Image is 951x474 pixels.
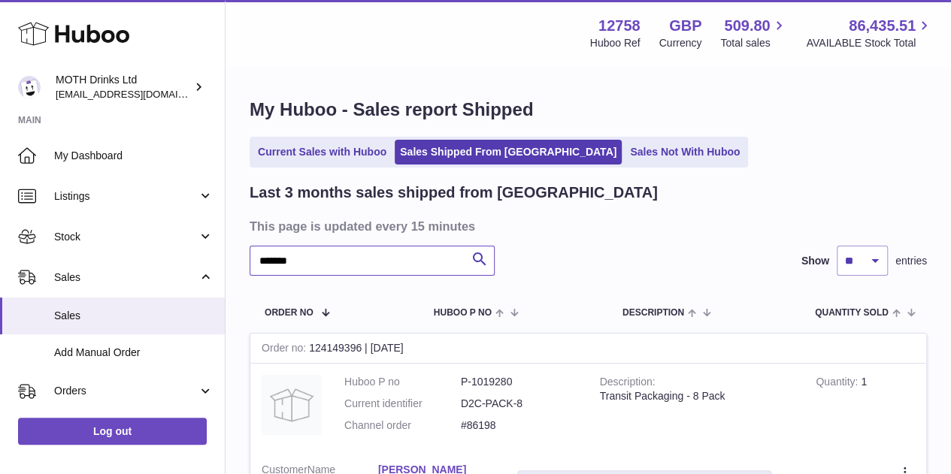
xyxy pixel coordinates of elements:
[659,36,702,50] div: Currency
[461,397,577,411] dd: D2C-PACK-8
[56,88,221,100] span: [EMAIL_ADDRESS][DOMAIN_NAME]
[806,36,933,50] span: AVAILABLE Stock Total
[815,308,889,318] span: Quantity Sold
[250,334,926,364] div: 124149396 | [DATE]
[54,230,198,244] span: Stock
[54,384,198,398] span: Orders
[625,140,745,165] a: Sales Not With Huboo
[395,140,622,165] a: Sales Shipped From [GEOGRAPHIC_DATA]
[344,418,461,433] dt: Channel order
[250,183,658,203] h2: Last 3 months sales shipped from [GEOGRAPHIC_DATA]
[56,73,191,101] div: MOTH Drinks Ltd
[816,376,861,391] strong: Quantity
[895,254,927,268] span: entries
[720,16,787,50] a: 509.80 Total sales
[669,16,701,36] strong: GBP
[600,376,656,391] strong: Description
[250,218,923,234] h3: This page is updated every 15 minutes
[849,16,916,36] span: 86,435.51
[54,149,214,163] span: My Dashboard
[434,308,492,318] span: Huboo P no
[344,375,461,389] dt: Huboo P no
[262,342,309,358] strong: Order no
[806,16,933,50] a: 86,435.51 AVAILABLE Stock Total
[54,270,198,285] span: Sales
[54,189,198,204] span: Listings
[18,76,41,98] img: orders@mothdrinks.com
[18,418,207,445] a: Log out
[598,16,641,36] strong: 12758
[250,98,927,122] h1: My Huboo - Sales report Shipped
[54,309,214,323] span: Sales
[54,346,214,360] span: Add Manual Order
[801,254,829,268] label: Show
[461,418,577,433] dd: #86198
[253,140,392,165] a: Current Sales with Huboo
[265,308,313,318] span: Order No
[262,375,322,435] img: no-photo.jpg
[720,36,787,50] span: Total sales
[600,389,794,403] div: Transit Packaging - 8 Pack
[590,36,641,50] div: Huboo Ref
[804,364,926,451] td: 1
[724,16,770,36] span: 509.80
[461,375,577,389] dd: P-1019280
[622,308,684,318] span: Description
[344,397,461,411] dt: Current identifier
